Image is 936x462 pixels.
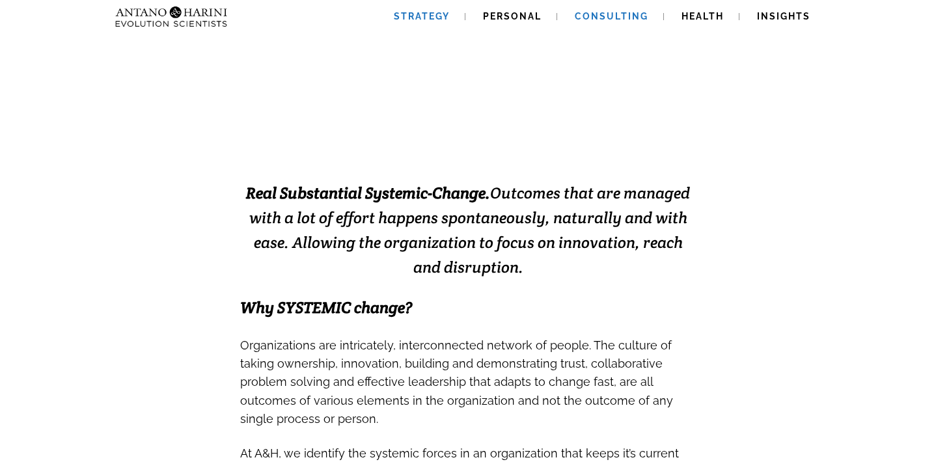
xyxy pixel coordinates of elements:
[240,338,673,426] span: Organizations are intricately, interconnected network of people. The culture of taking ownership,...
[208,102,729,133] strong: EXCELLENCE INSTALLATION. ENABLED.
[394,11,450,21] span: Strategy
[246,183,490,203] strong: Real Substantial Systemic-Change.
[483,11,542,21] span: Personal
[240,297,412,318] span: Why SYSTEMIC change?
[681,11,724,21] span: Health
[757,11,810,21] span: Insights
[575,11,648,21] span: Consulting
[246,183,690,277] span: Outcomes that are managed with a lot of effort happens spontaneously, naturally and with ease. Al...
